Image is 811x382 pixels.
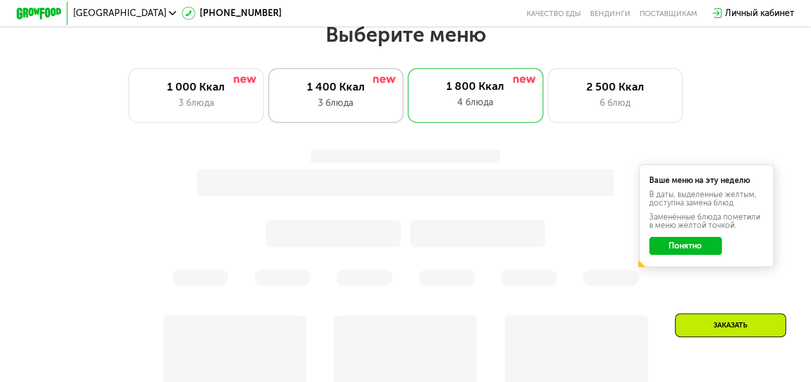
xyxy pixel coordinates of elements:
div: В даты, выделенные желтым, доступна замена блюд. [649,191,764,207]
div: поставщикам [640,9,697,18]
a: Качество еды [527,9,581,18]
div: Заказать [675,313,786,337]
a: Вендинги [590,9,631,18]
button: Понятно [649,237,722,255]
div: 4 блюда [419,96,532,109]
span: [GEOGRAPHIC_DATA] [73,9,166,18]
h2: Выберите меню [36,22,775,48]
a: [PHONE_NUMBER] [182,6,282,20]
div: 3 блюда [280,96,391,110]
div: 3 блюда [141,96,252,110]
div: 2 500 Ккал [559,80,670,94]
div: 1 800 Ккал [419,80,532,93]
div: Личный кабинет [725,6,794,20]
div: 1 000 Ккал [141,80,252,94]
div: 1 400 Ккал [280,80,391,94]
div: 6 блюд [559,96,670,110]
div: Ваше меню на эту неделю [649,177,764,184]
div: Заменённые блюда пометили в меню жёлтой точкой. [649,213,764,229]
